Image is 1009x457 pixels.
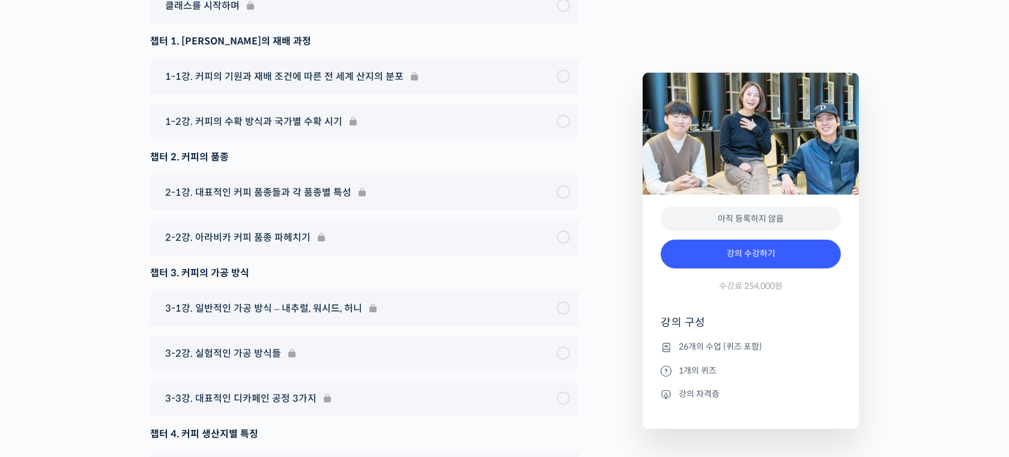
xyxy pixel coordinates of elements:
[661,363,841,378] li: 1개의 퀴즈
[79,357,155,387] a: 대화
[719,280,783,292] span: 수강료 254,000원
[661,207,841,231] div: 아직 등록하지 않음
[38,375,45,385] span: 홈
[4,357,79,387] a: 홈
[150,149,579,165] div: 챕터 2. 커피의 품종
[150,265,579,281] div: 챕터 3. 커피의 가공 방식
[661,240,841,268] a: 강의 수강하기
[150,426,579,442] div: 챕터 4. 커피 생산지별 특징
[110,376,124,386] span: 대화
[186,375,200,385] span: 설정
[150,33,579,49] div: 챕터 1. [PERSON_NAME]의 재배 과정
[661,315,841,339] h4: 강의 구성
[155,357,231,387] a: 설정
[661,340,841,354] li: 26개의 수업 (퀴즈 포함)
[661,387,841,401] li: 강의 자격증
